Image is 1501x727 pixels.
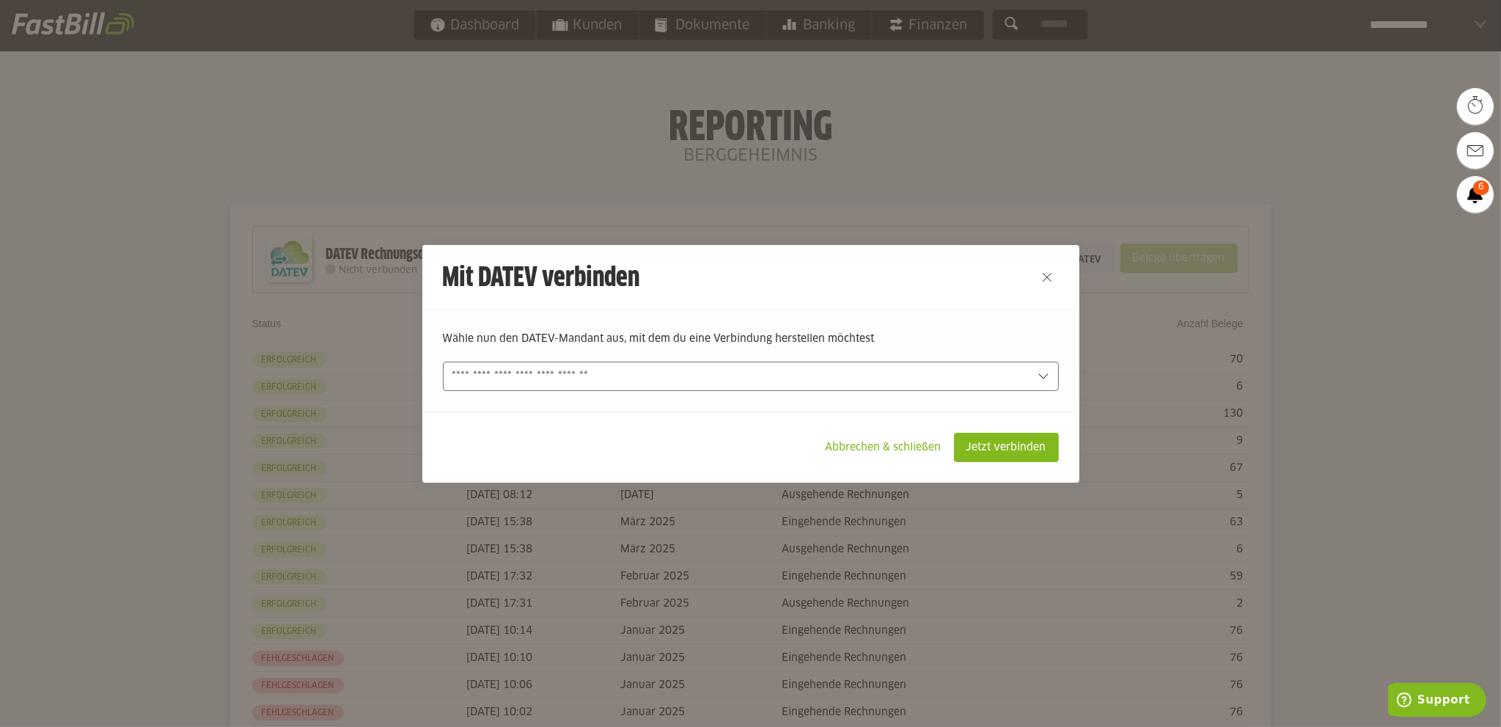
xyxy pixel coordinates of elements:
sl-button: Abbrechen & schließen [813,433,954,462]
p: Wähle nun den DATEV-Mandant aus, mit dem du eine Verbindung herstellen möchtest [443,331,1059,347]
a: 6 [1457,176,1494,213]
sl-button: Jetzt verbinden [954,433,1059,462]
iframe: Öffnet ein Widget, in dem Sie weitere Informationen finden [1388,683,1486,720]
span: 6 [1473,180,1489,195]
